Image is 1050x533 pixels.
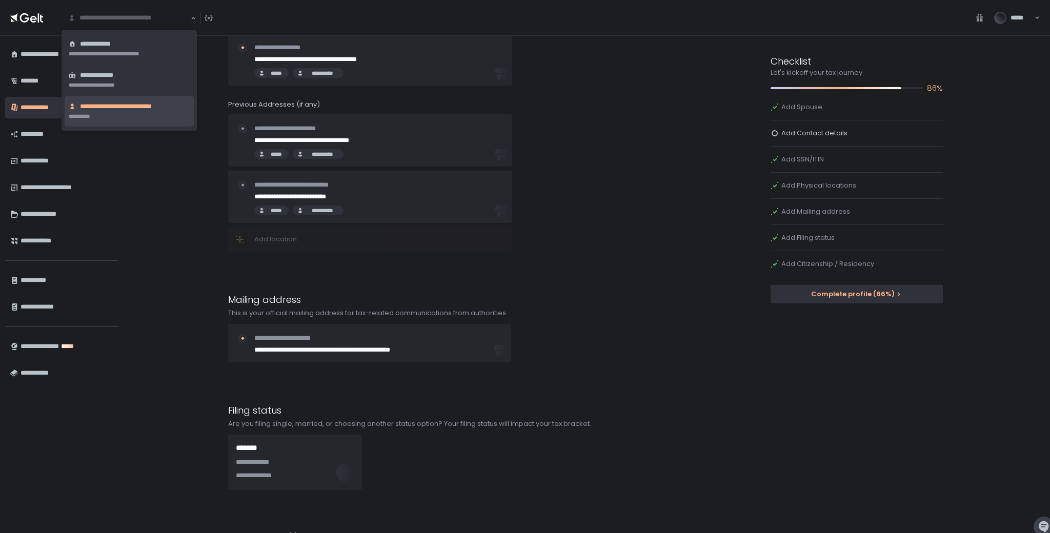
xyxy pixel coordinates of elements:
[781,233,835,242] span: Add Filing status
[228,227,512,252] button: Add location
[771,68,943,77] div: Let's kickoff your tax journey
[781,207,850,216] span: Add Mailing address
[781,102,822,112] span: Add Spouse
[228,309,662,318] div: This is your official mailing address for tax-related communications from authorities.
[62,7,196,29] div: Search for option
[927,83,943,94] span: 86%
[236,235,504,244] div: Add location
[228,100,512,109] div: Previous Addresses (if any)
[781,181,856,190] span: Add Physical locations
[228,419,662,428] div: Are you filing single, married, or choosing another status option? Your filing status will impact...
[68,13,190,23] input: Search for option
[811,290,895,299] span: Complete profile (86%)
[228,403,662,417] div: Filing status
[781,259,874,269] span: Add Citizenship / Residency
[771,285,943,303] button: Complete profile (86%)
[771,54,943,68] div: Checklist
[781,129,847,138] span: Add Contact details
[781,155,824,164] span: Add SSN/ITIN
[228,293,662,306] div: Mailing address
